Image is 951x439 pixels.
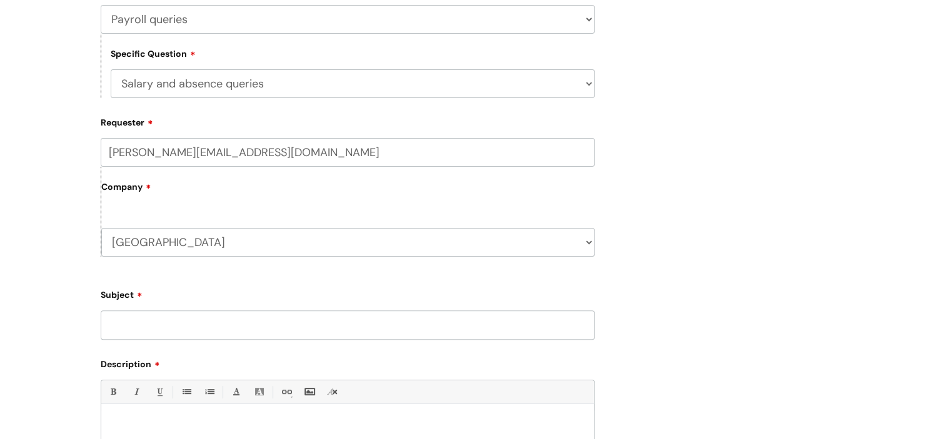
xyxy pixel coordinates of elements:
[251,384,267,400] a: Back Color
[325,384,340,400] a: Remove formatting (Ctrl-\)
[101,285,595,300] label: Subject
[301,384,317,400] a: Insert Image...
[228,384,244,400] a: Font Color
[178,384,194,400] a: • Unordered List (Ctrl-Shift-7)
[101,138,595,167] input: Email
[101,113,595,128] label: Requester
[128,384,144,400] a: Italic (Ctrl-I)
[111,47,196,59] label: Specific Question
[101,177,595,205] label: Company
[101,355,595,370] label: Description
[151,384,167,400] a: Underline(Ctrl-U)
[278,384,294,400] a: Link
[105,384,121,400] a: Bold (Ctrl-B)
[201,384,217,400] a: 1. Ordered List (Ctrl-Shift-8)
